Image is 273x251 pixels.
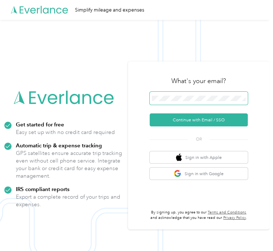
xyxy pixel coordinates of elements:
[150,113,248,126] button: Continue with Email / SSO
[223,215,246,220] a: Privacy Policy
[16,142,102,149] strong: Automatic trip & expense tracking
[75,6,144,14] div: Simplify mileage and expenses
[16,121,64,128] strong: Get started for free
[16,150,124,180] p: GPS satellites ensure accurate trip tracking even without cell phone service. Integrate your bank...
[171,77,226,85] h3: What's your email?
[16,129,115,136] p: Easy set up with no credit card required
[16,186,70,192] strong: IRS compliant reports
[188,136,210,143] span: OR
[150,168,248,179] button: google logoSign in with Google
[176,153,182,161] img: apple logo
[174,170,181,177] img: google logo
[208,210,246,215] a: Terms and Conditions
[150,210,248,221] p: By signing up, you agree to our and acknowledge that you have read our .
[16,193,124,208] p: Export a complete record of your trips and expenses.
[150,151,248,163] button: apple logoSign in with Apple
